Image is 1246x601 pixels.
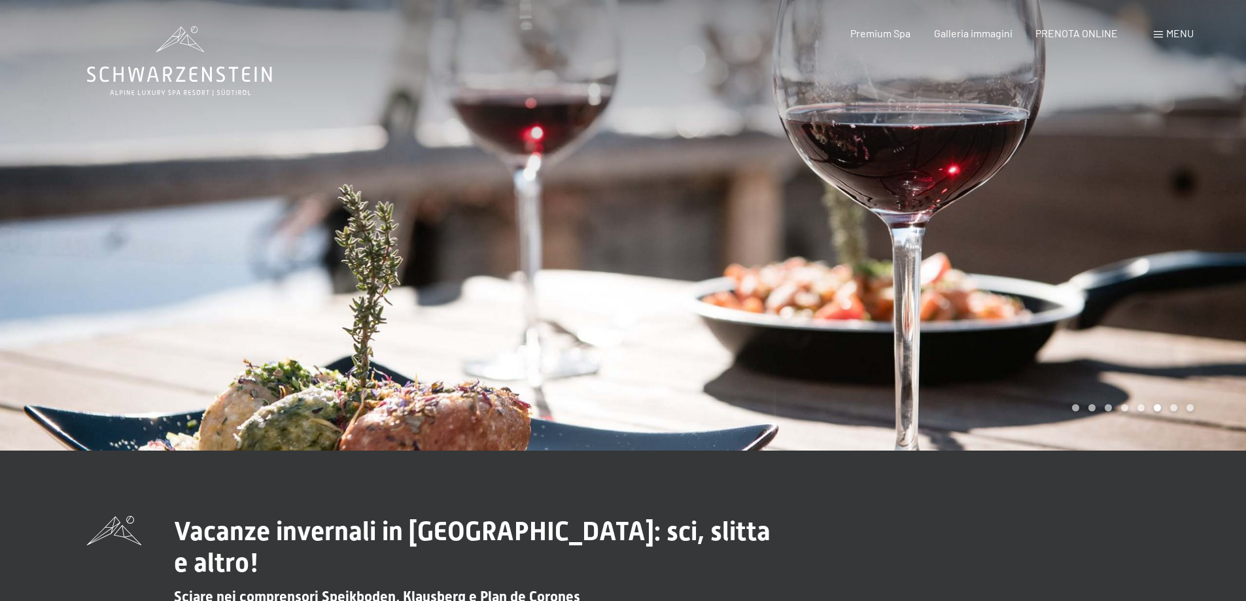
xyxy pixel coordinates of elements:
[1072,404,1079,411] div: Carousel Page 1
[1186,404,1194,411] div: Carousel Page 8
[1067,404,1194,411] div: Carousel Pagination
[1170,404,1177,411] div: Carousel Page 7
[934,27,1012,39] a: Galleria immagini
[1137,404,1145,411] div: Carousel Page 5
[850,27,910,39] a: Premium Spa
[1035,27,1118,39] a: PRENOTA ONLINE
[1121,404,1128,411] div: Carousel Page 4
[1088,404,1096,411] div: Carousel Page 2
[1105,404,1112,411] div: Carousel Page 3
[1166,27,1194,39] span: Menu
[174,516,770,578] span: Vacanze invernali in [GEOGRAPHIC_DATA]: sci, slitta e altro!
[1154,404,1161,411] div: Carousel Page 6 (Current Slide)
